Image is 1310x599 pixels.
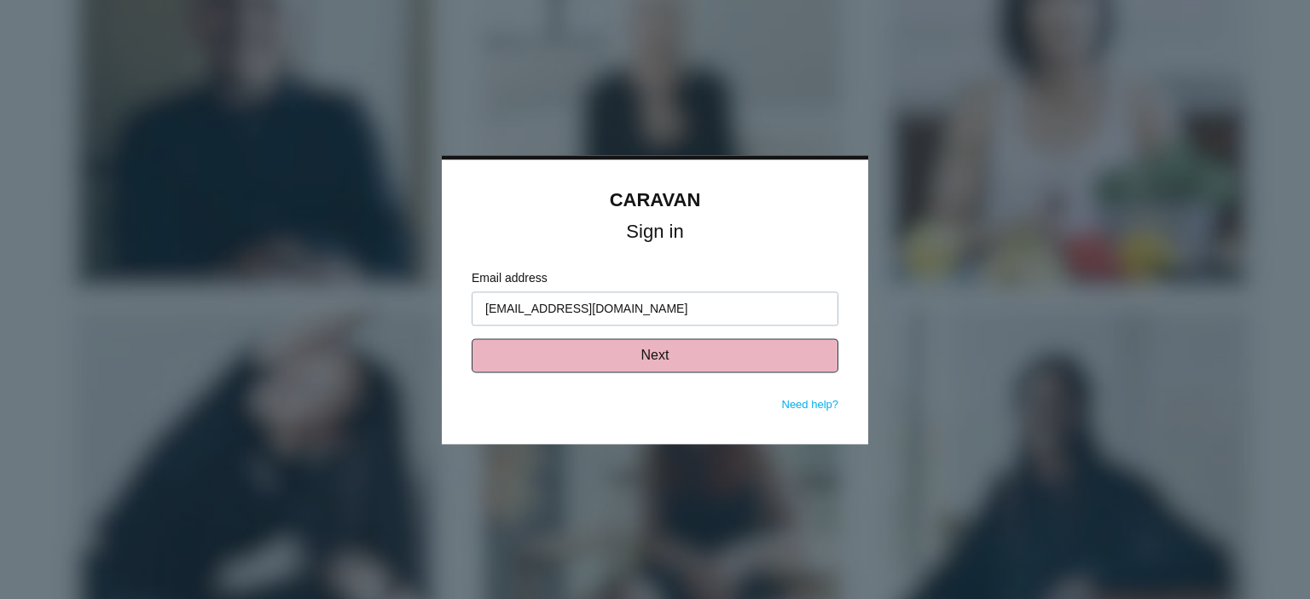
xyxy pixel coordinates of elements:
input: Enter your email address [472,291,838,325]
a: CARAVAN [610,189,701,210]
a: Need help? [782,398,839,411]
button: Next [472,338,838,372]
label: Email address [472,269,838,287]
h1: Sign in [472,224,838,239]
